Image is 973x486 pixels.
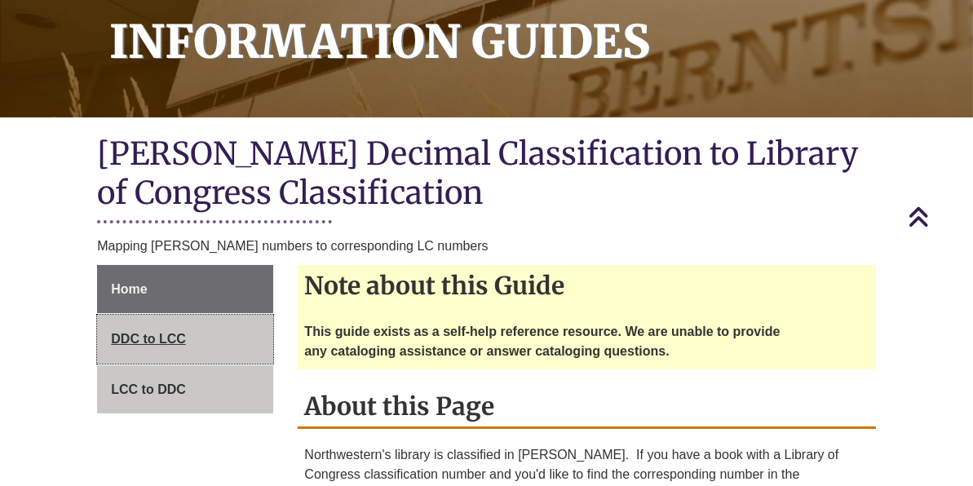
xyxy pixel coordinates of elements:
h1: [PERSON_NAME] Decimal Classification to Library of Congress Classification [97,134,875,216]
a: DDC to LCC [97,315,273,364]
a: LCC to DDC [97,365,273,414]
span: Mapping [PERSON_NAME] numbers to corresponding LC numbers [97,239,488,253]
div: Guide Page Menu [97,265,273,414]
span: DDC to LCC [111,332,186,346]
h2: Note about this Guide [298,265,875,306]
strong: This guide exists as a self-help reference resource. We are unable to provide any cataloging assi... [304,325,780,358]
a: Back to Top [908,205,969,228]
span: Home [111,282,147,296]
a: Home [97,265,273,314]
span: LCC to DDC [111,382,186,396]
h2: About this Page [298,386,875,429]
